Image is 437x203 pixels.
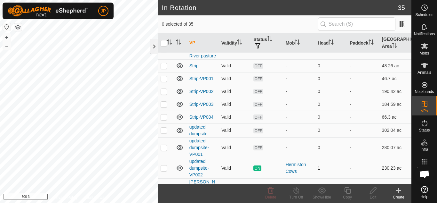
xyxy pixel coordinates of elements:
span: OFF [253,89,263,94]
a: updated dumpsite [189,124,208,136]
span: Neckbands [415,90,434,94]
p-sorticon: Activate to sort [369,40,374,46]
div: Open chat [415,165,434,184]
td: 184.59 ac [379,98,411,111]
td: 46.7 ac [379,72,411,85]
a: Strip-VP004 [189,114,213,120]
td: Valid [219,178,251,199]
div: - [286,101,313,108]
h2: In Rotation [162,4,398,12]
p-sorticon: Activate to sort [167,40,172,46]
span: Infra [420,148,428,151]
a: Strip-VP001 [189,76,213,81]
span: Delete [265,195,276,199]
span: OFF [253,128,263,133]
span: OFF [253,145,263,150]
div: Hermiston Cows [286,161,313,175]
span: OFF [253,102,263,107]
td: 230.23 ac [379,158,411,178]
td: Valid [219,72,251,85]
div: - [286,88,313,95]
td: 66.3 ac [379,111,411,123]
button: + [3,34,11,41]
div: Edit [360,194,386,200]
span: Schedules [415,13,433,17]
td: 0 [315,137,347,158]
div: - [286,127,313,134]
td: - [347,72,379,85]
a: Strip-VP002 [189,89,213,94]
th: Head [315,33,347,53]
td: 0 [315,111,347,123]
span: Animals [417,71,431,74]
div: - [286,75,313,82]
th: VP [187,33,219,53]
a: updated dumpsite-VP002 [189,159,209,177]
span: Notifications [414,32,435,36]
td: - [347,111,379,123]
div: Copy [335,194,360,200]
td: 280.07 ac [379,137,411,158]
div: - [286,144,313,151]
div: - [286,114,313,121]
span: Heatmap [417,167,432,171]
th: Status [251,33,283,53]
span: 35 [398,3,405,13]
button: Reset Map [3,23,11,31]
input: Search (S) [318,17,395,31]
span: Help [420,195,428,199]
td: 0 [315,59,347,72]
button: Map Layers [14,23,22,31]
span: VPs [421,109,428,113]
div: - [286,63,313,69]
td: Valid [219,85,251,98]
a: South Palouse River pasture [189,40,216,58]
a: Strip [189,63,199,68]
a: Help [412,183,437,201]
td: - [347,158,379,178]
a: updated dumpsite-VP001 [189,138,209,157]
td: Valid [219,98,251,111]
td: 0 [315,85,347,98]
span: OFF [253,114,263,120]
th: Mob [283,33,315,53]
div: Turn Off [283,194,309,200]
p-sorticon: Activate to sort [267,37,272,42]
a: Contact Us [85,195,104,200]
td: 48.26 ac [379,59,411,72]
div: Show/Hide [309,194,335,200]
th: Validity [219,33,251,53]
span: OFF [253,63,263,69]
td: 302.04 ac [379,123,411,137]
td: - [347,98,379,111]
td: 0 [315,123,347,137]
p-sorticon: Activate to sort [237,40,242,46]
td: 0 [315,72,347,85]
button: – [3,42,11,50]
span: 0 selected of 35 [162,21,318,28]
span: Status [419,128,430,132]
th: [GEOGRAPHIC_DATA] Area [379,33,411,53]
p-sorticon: Activate to sort [295,40,300,46]
td: Valid [219,158,251,178]
p-sorticon: Activate to sort [176,40,181,46]
td: Valid [219,137,251,158]
div: Create [386,194,411,200]
span: ON [253,165,261,171]
a: Privacy Policy [54,195,78,200]
td: Valid [219,111,251,123]
td: 0 [315,98,347,111]
td: - [347,178,379,199]
p-sorticon: Activate to sort [392,44,397,49]
th: Paddock [347,33,379,53]
td: - [347,137,379,158]
td: Valid [219,123,251,137]
td: - [347,59,379,72]
td: 31.31 ac [379,178,411,199]
td: Valid [219,59,251,72]
a: Strip-VP003 [189,102,213,107]
td: - [347,85,379,98]
td: 190.42 ac [379,85,411,98]
span: JP [101,8,106,14]
td: 0 [315,178,347,199]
